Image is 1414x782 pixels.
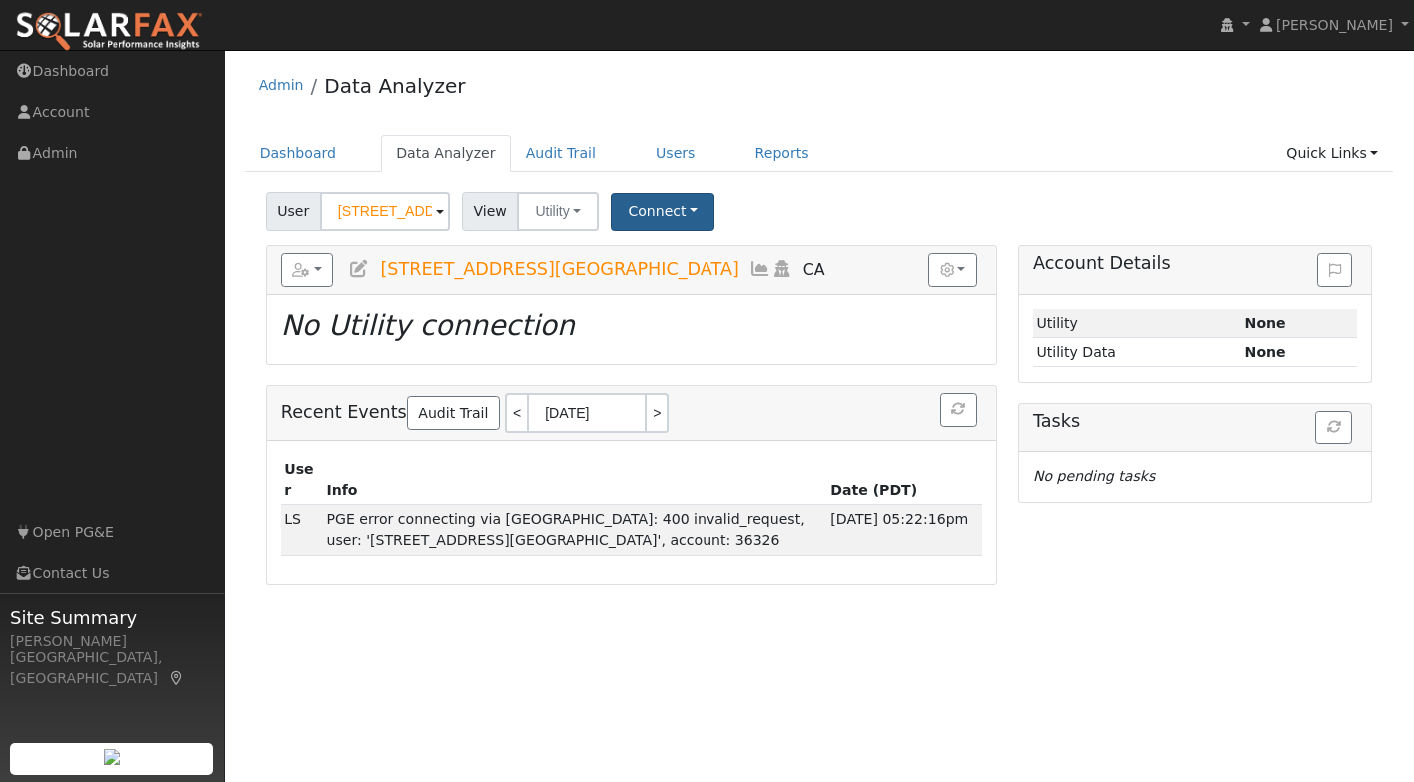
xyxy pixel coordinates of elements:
strong: None [1245,344,1286,360]
div: [PERSON_NAME] [10,631,214,652]
span: [STREET_ADDRESS][GEOGRAPHIC_DATA] [380,259,738,279]
a: Quick Links [1271,135,1393,172]
td: PGE error connecting via [GEOGRAPHIC_DATA]: 400 invalid_request, user: '[STREET_ADDRESS][GEOGRAPH... [323,505,827,555]
button: Issue History [1317,253,1352,287]
button: Refresh [1315,411,1352,445]
span: [PERSON_NAME] [1276,17,1393,33]
a: Audit Trail [407,396,500,430]
a: > [647,393,669,433]
a: Reports [740,135,824,172]
td: Leila Seppa [281,505,323,555]
a: Multi-Series Graph [749,259,771,279]
img: SolarFax [15,11,203,53]
button: Utility [517,192,599,231]
a: Users [641,135,710,172]
a: Data Analyzer [324,74,465,98]
td: Utility Data [1033,338,1241,367]
span: View [462,192,519,231]
span: CA [803,260,825,279]
h5: Account Details [1033,253,1357,274]
h5: Recent Events [281,393,982,433]
a: Map [168,670,186,686]
input: Select a User [320,192,450,231]
i: No Utility connection [281,309,575,342]
td: Utility [1033,309,1241,338]
button: Connect [611,193,714,231]
a: Edit User (35973) [348,259,370,279]
th: Info [323,455,827,505]
i: No pending tasks [1033,468,1155,484]
a: Audit Trail [511,135,611,172]
a: Admin [259,77,304,93]
img: retrieve [104,749,120,765]
div: [GEOGRAPHIC_DATA], [GEOGRAPHIC_DATA] [10,647,214,689]
span: User [266,192,321,231]
a: Data Analyzer [381,135,511,172]
a: < [505,393,527,433]
a: Login As (last Never) [771,259,793,279]
a: Dashboard [245,135,352,172]
th: Date (PDT) [827,455,982,505]
span: Site Summary [10,604,214,631]
td: [DATE] 05:22:16pm [827,505,982,555]
button: Refresh [940,393,977,427]
th: User [281,455,323,505]
h5: Tasks [1033,411,1357,432]
strong: ID: null, authorized: None [1245,315,1286,331]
